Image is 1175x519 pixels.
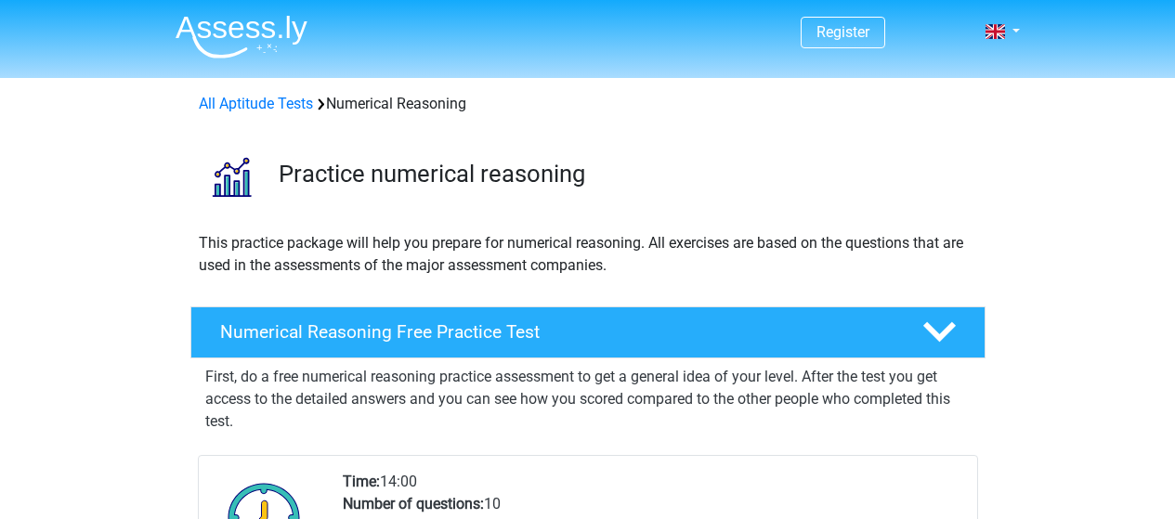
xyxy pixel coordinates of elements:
h4: Numerical Reasoning Free Practice Test [220,321,893,343]
img: numerical reasoning [191,137,270,216]
h3: Practice numerical reasoning [279,160,971,188]
b: Time: [343,473,380,490]
p: First, do a free numerical reasoning practice assessment to get a general idea of your level. Aft... [205,366,971,433]
a: Register [816,23,869,41]
a: Numerical Reasoning Free Practice Test [183,306,993,358]
a: All Aptitude Tests [199,95,313,112]
p: This practice package will help you prepare for numerical reasoning. All exercises are based on t... [199,232,977,277]
img: Assessly [176,15,307,58]
b: Number of questions: [343,495,484,513]
div: Numerical Reasoning [191,93,985,115]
